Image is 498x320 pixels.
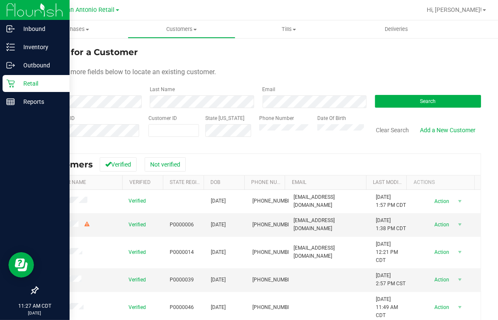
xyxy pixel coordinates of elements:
inline-svg: Reports [6,97,15,106]
button: Verified [100,157,137,172]
span: Customers [128,25,235,33]
label: Date Of Birth [317,114,346,122]
p: Retail [15,78,66,89]
span: select [455,219,465,231]
p: Outbound [15,60,66,70]
label: Customer ID [148,114,177,122]
a: Verified [129,179,151,185]
a: DOB [210,179,220,185]
inline-svg: Outbound [6,61,15,70]
span: [PHONE_NUMBER] [252,197,295,205]
span: [EMAIL_ADDRESS][DOMAIN_NAME] [294,244,366,260]
span: [DATE] [211,303,226,312]
span: Action [427,246,455,258]
p: Inventory [15,42,66,52]
span: select [455,301,465,313]
span: [DATE] 11:49 AM CDT [376,295,407,320]
a: Phone Number [251,179,290,185]
span: [PHONE_NUMBER] [252,248,295,256]
span: Use one or more fields below to locate an existing customer. [37,68,216,76]
span: [PHONE_NUMBER] [252,303,295,312]
span: [EMAIL_ADDRESS][DOMAIN_NAME] [294,217,366,233]
span: Action [427,274,455,286]
label: Phone Number [259,114,294,122]
button: Search [375,95,481,108]
span: [DATE] [211,248,226,256]
span: Search for a Customer [37,47,138,57]
a: Deliveries [343,20,450,38]
span: Verified [129,276,146,284]
span: Hi, [PERSON_NAME]! [427,6,482,13]
label: Last Name [150,86,175,93]
span: select [455,195,465,207]
span: TX San Antonio Retail [54,6,115,14]
span: [DATE] 2:57 PM CST [376,272,406,288]
a: State Registry Id [170,179,215,185]
span: P0000046 [170,303,194,312]
span: Action [427,301,455,313]
p: 11:27 AM CDT [4,302,66,310]
inline-svg: Inventory [6,43,15,51]
span: Verified [129,303,146,312]
span: Verified [129,248,146,256]
span: [DATE] [211,221,226,229]
span: P0000014 [170,248,194,256]
span: Action [427,195,455,207]
a: Add a New Customer [414,123,481,137]
label: Email [263,86,276,93]
a: Last Modified [373,179,409,185]
div: Warning - Level 2 [83,220,91,228]
span: P0000006 [170,221,194,229]
inline-svg: Inbound [6,25,15,33]
span: Tills [236,25,342,33]
span: Deliveries [373,25,420,33]
span: Verified [129,221,146,229]
p: Inbound [15,24,66,34]
span: [PHONE_NUMBER] [252,221,295,229]
inline-svg: Retail [6,79,15,88]
span: [DATE] 1:38 PM CDT [376,217,406,233]
span: [DATE] [211,197,226,205]
a: Tills [235,20,343,38]
a: Purchases [20,20,128,38]
span: select [455,274,465,286]
span: select [455,246,465,258]
p: Reports [15,97,66,107]
span: [PHONE_NUMBER] [252,276,295,284]
span: Purchases [20,25,128,33]
button: Clear Search [370,123,414,137]
span: Verified [129,197,146,205]
span: [DATE] 1:57 PM CDT [376,193,406,209]
span: P0000039 [170,276,194,284]
span: Search [420,98,436,104]
iframe: Resource center [8,252,34,278]
a: Customers [128,20,235,38]
p: [DATE] [4,310,66,316]
span: Action [427,219,455,231]
a: Email [292,179,306,185]
label: State [US_STATE] [205,114,244,122]
span: [DATE] 12:21 PM CDT [376,240,407,265]
span: [EMAIL_ADDRESS][DOMAIN_NAME] [294,193,366,209]
div: Actions [414,179,471,185]
button: Not verified [145,157,186,172]
span: [DATE] [211,276,226,284]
